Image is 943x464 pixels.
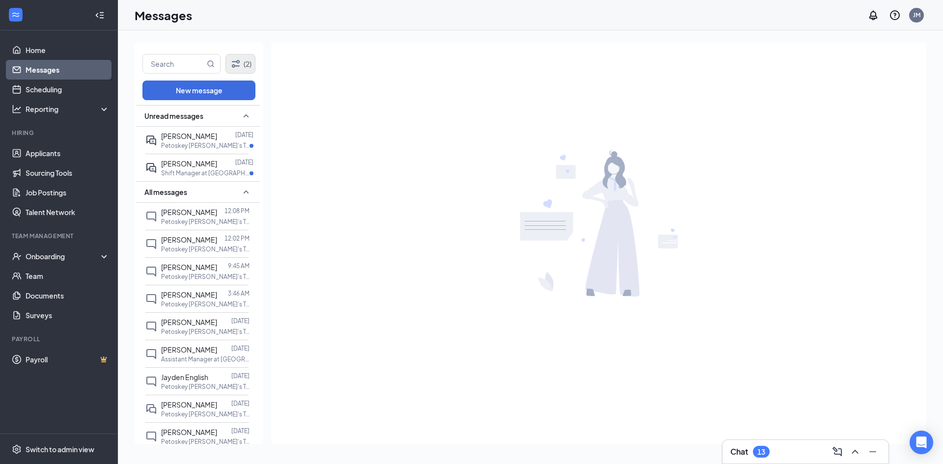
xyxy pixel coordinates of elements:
p: Petoskey [PERSON_NAME]'s Team Member at [GEOGRAPHIC_DATA] [161,328,250,336]
svg: Filter [230,58,242,70]
p: Petoskey [PERSON_NAME]'s Team Member at [GEOGRAPHIC_DATA] [161,273,250,281]
svg: ChatInactive [145,321,157,332]
div: Reporting [26,104,110,114]
svg: Settings [12,444,22,454]
svg: ChatInactive [145,348,157,360]
svg: Collapse [95,10,105,20]
span: [PERSON_NAME] [161,263,217,272]
p: Petoskey [PERSON_NAME]'s Team Member at [GEOGRAPHIC_DATA] [161,410,250,418]
p: Petoskey [PERSON_NAME]'s Team Member at [GEOGRAPHIC_DATA] [161,382,250,391]
a: Documents [26,286,110,305]
p: [DATE] [231,399,250,408]
svg: MagnifyingGlass [207,60,215,68]
input: Search [143,55,205,73]
svg: ActiveDoubleChat [145,135,157,146]
p: 9:45 AM [228,262,250,270]
span: [PERSON_NAME] [161,345,217,354]
svg: Notifications [867,9,879,21]
p: Petoskey [PERSON_NAME]'s Team Member at [GEOGRAPHIC_DATA] [161,218,250,226]
div: Team Management [12,232,108,240]
p: [DATE] [231,372,250,380]
svg: ChatInactive [145,431,157,442]
p: Petoskey [PERSON_NAME]'s Team Member at [GEOGRAPHIC_DATA] [161,300,250,308]
span: [PERSON_NAME] [161,428,217,437]
svg: DoubleChat [145,403,157,415]
span: [PERSON_NAME] [161,132,217,140]
span: [PERSON_NAME] [161,208,217,217]
h3: Chat [730,446,748,457]
a: Messages [26,60,110,80]
svg: ChatInactive [145,266,157,277]
svg: ChatInactive [145,238,157,250]
div: JM [913,11,920,19]
a: PayrollCrown [26,350,110,369]
svg: ChatInactive [145,293,157,305]
a: Scheduling [26,80,110,99]
span: [PERSON_NAME] [161,290,217,299]
button: Filter (2) [225,54,255,74]
span: [PERSON_NAME] [161,235,217,244]
svg: QuestionInfo [889,9,901,21]
a: Job Postings [26,183,110,202]
p: Petoskey [PERSON_NAME]'s Team Member at [GEOGRAPHIC_DATA] [161,437,250,446]
svg: Minimize [867,446,879,458]
svg: ActiveDoubleChat [145,162,157,174]
svg: ComposeMessage [832,446,843,458]
button: ChevronUp [847,444,863,460]
p: Assistant Manager at [GEOGRAPHIC_DATA] [161,355,250,363]
p: [DATE] [231,427,250,435]
span: Unread messages [144,111,203,121]
p: [DATE] [231,317,250,325]
a: Team [26,266,110,286]
p: Petoskey [PERSON_NAME]'s Team Member at [GEOGRAPHIC_DATA] [161,141,250,150]
div: Switch to admin view [26,444,94,454]
svg: Analysis [12,104,22,114]
div: Open Intercom Messenger [910,431,933,454]
a: Home [26,40,110,60]
svg: WorkstreamLogo [11,10,21,20]
svg: SmallChevronUp [240,186,252,198]
span: Jayden English [161,373,208,382]
button: New message [142,81,255,100]
p: [DATE] [231,344,250,353]
button: ComposeMessage [830,444,845,460]
h1: Messages [135,7,192,24]
a: Talent Network [26,202,110,222]
button: Minimize [865,444,881,460]
span: [PERSON_NAME] [161,400,217,409]
p: [DATE] [235,158,253,166]
span: [PERSON_NAME] [161,159,217,168]
a: Applicants [26,143,110,163]
p: Shift Manager at [GEOGRAPHIC_DATA] [161,169,250,177]
svg: ChatInactive [145,376,157,387]
svg: ChatInactive [145,211,157,222]
a: Sourcing Tools [26,163,110,183]
svg: SmallChevronUp [240,110,252,122]
svg: ChevronUp [849,446,861,458]
span: All messages [144,187,187,197]
a: Surveys [26,305,110,325]
p: 12:08 PM [224,207,250,215]
div: Onboarding [26,251,101,261]
div: 13 [757,448,765,456]
svg: UserCheck [12,251,22,261]
p: [DATE] [235,131,253,139]
p: 12:02 PM [224,234,250,243]
div: Payroll [12,335,108,343]
p: 3:46 AM [228,289,250,298]
span: [PERSON_NAME] [161,318,217,327]
p: Petoskey [PERSON_NAME]'s Team Member at [GEOGRAPHIC_DATA] [161,245,250,253]
div: Hiring [12,129,108,137]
